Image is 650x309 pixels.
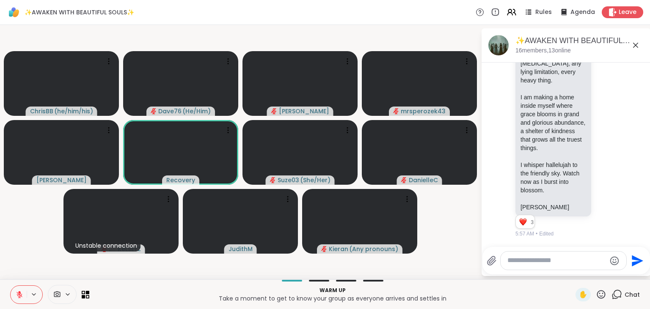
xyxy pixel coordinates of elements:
[531,219,534,226] span: 3
[515,36,644,46] div: ✨AWAKEN WITH BEAUTIFUL SOULS✨, [DATE]
[507,256,606,265] textarea: Type your message
[401,107,446,115] span: mrsperozek43
[94,294,570,303] p: Take a moment to get to know your group as everyone arrives and settles in
[535,8,552,16] span: Rules
[539,230,554,238] span: Edited
[627,251,646,270] button: Send
[609,256,620,266] button: Emoji picker
[349,245,398,253] span: ( Any pronouns )
[625,290,640,299] span: Chat
[521,161,586,194] p: I whisper hallelujah to the friendly sky. Watch now as I burst into blossom.
[321,246,327,252] span: audio-muted
[36,176,87,184] span: [PERSON_NAME]
[30,107,53,115] span: ChrisBB
[270,177,276,183] span: audio-muted
[521,203,586,211] p: [PERSON_NAME]
[54,107,93,115] span: ( he/him/his )
[279,107,329,115] span: [PERSON_NAME]
[516,215,531,229] div: Reaction list
[521,93,586,152] p: I am making a home inside myself where grace blooms in grand and glorious abundance, a shelter of...
[278,176,299,184] span: Suze03
[518,219,527,225] button: Reactions: love
[536,230,537,238] span: •
[579,290,587,300] span: ✋
[271,108,277,114] span: audio-muted
[166,176,195,184] span: Recovery
[182,107,211,115] span: ( He/Him )
[488,35,509,55] img: ✨AWAKEN WITH BEAUTIFUL SOULS✨, Oct 13
[72,240,140,252] div: Unstable connection
[300,176,331,184] span: ( She/Her )
[570,8,595,16] span: Agenda
[94,287,570,294] p: Warm up
[515,230,534,238] span: 5:57 AM
[393,108,399,114] span: audio-muted
[158,107,182,115] span: Dave76
[515,46,571,55] p: 16 members, 13 online
[151,108,157,114] span: audio-muted
[401,177,407,183] span: audio-muted
[25,8,134,16] span: ✨AWAKEN WITH BEAUTIFUL SOULS✨
[329,245,348,253] span: Kieran
[619,8,636,16] span: Leave
[229,245,253,253] span: JudithM
[409,176,438,184] span: DanielleC
[7,5,21,19] img: ShareWell Logomark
